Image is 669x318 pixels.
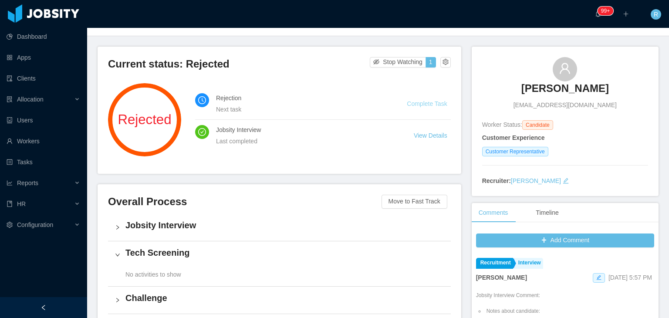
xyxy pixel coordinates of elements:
[216,105,386,114] div: Next task
[108,57,370,71] h3: Current status: Rejected
[7,96,13,102] i: icon: solution
[108,241,451,268] div: icon: rightTech Screening
[216,93,386,103] h4: Rejection
[7,28,80,45] a: icon: pie-chartDashboard
[654,9,658,20] span: R
[7,49,80,66] a: icon: appstoreApps
[482,121,522,128] span: Worker Status:
[482,147,548,156] span: Customer Representative
[485,307,654,315] li: Notes about candidate:
[482,177,511,184] strong: Recruiter:
[115,252,120,257] i: icon: right
[115,271,181,278] span: No activities to show
[198,96,206,104] i: icon: clock-circle
[598,7,613,15] sup: 228
[108,287,451,314] div: icon: rightChallenge
[115,298,120,303] i: icon: right
[511,177,561,184] a: [PERSON_NAME]
[559,62,571,74] i: icon: user
[108,113,181,126] span: Rejected
[7,132,80,150] a: icon: userWorkers
[17,221,53,228] span: Configuration
[426,57,436,68] button: 1
[476,274,527,281] strong: [PERSON_NAME]
[216,125,393,135] h4: Jobsity Interview
[407,100,447,107] a: Complete Task
[521,81,609,101] a: [PERSON_NAME]
[108,195,382,209] h3: Overall Process
[125,292,444,304] h4: Challenge
[608,274,652,281] span: [DATE] 5:57 PM
[472,203,515,223] div: Comments
[514,101,617,110] span: [EMAIL_ADDRESS][DOMAIN_NAME]
[7,112,80,129] a: icon: robotUsers
[476,233,654,247] button: icon: plusAdd Comment
[623,11,629,17] i: icon: plus
[514,258,543,269] a: Interview
[370,57,426,68] button: icon: eye-invisibleStop Watching
[198,128,206,136] i: icon: check-circle
[7,201,13,207] i: icon: book
[7,180,13,186] i: icon: line-chart
[522,120,553,130] span: Candidate
[482,134,545,141] strong: Customer Experience
[382,195,447,209] button: Move to Fast Track
[414,132,447,139] a: View Details
[17,96,44,103] span: Allocation
[7,70,80,87] a: icon: auditClients
[529,203,565,223] div: Timeline
[17,200,26,207] span: HR
[476,258,513,269] a: Recruitment
[108,214,451,241] div: icon: rightJobsity Interview
[17,179,38,186] span: Reports
[440,57,451,68] button: icon: setting
[115,225,120,230] i: icon: right
[521,81,609,95] h3: [PERSON_NAME]
[595,11,601,17] i: icon: bell
[7,222,13,228] i: icon: setting
[125,219,444,231] h4: Jobsity Interview
[7,153,80,171] a: icon: profileTasks
[563,178,569,184] i: icon: edit
[125,247,444,259] h4: Tech Screening
[596,275,601,280] i: icon: edit
[216,136,393,146] div: Last completed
